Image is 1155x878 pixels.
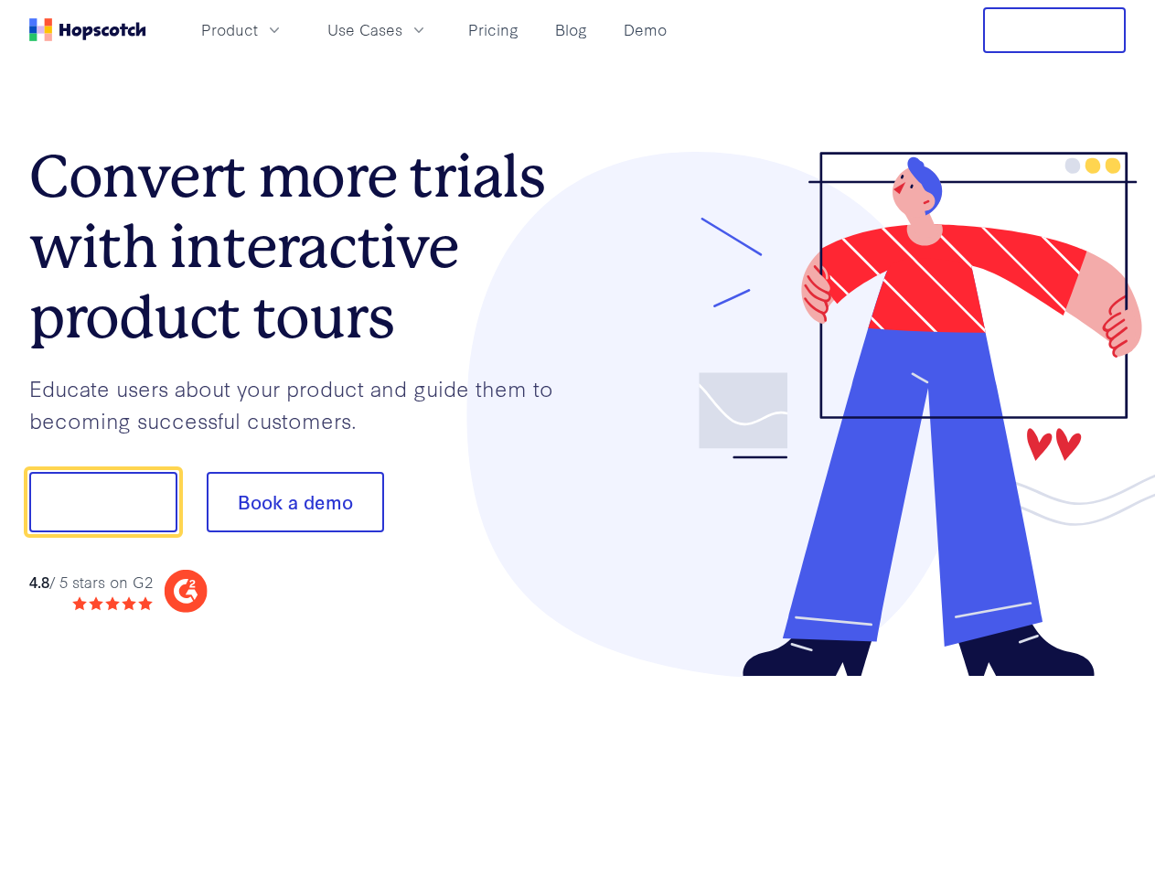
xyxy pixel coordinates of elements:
span: Use Cases [327,18,402,41]
a: Demo [616,15,674,45]
button: Free Trial [983,7,1126,53]
span: Product [201,18,258,41]
a: Blog [548,15,594,45]
a: Home [29,18,146,41]
a: Pricing [461,15,526,45]
div: / 5 stars on G2 [29,571,153,594]
p: Educate users about your product and guide them to becoming successful customers. [29,372,578,435]
button: Use Cases [316,15,439,45]
button: Show me! [29,472,177,532]
button: Book a demo [207,472,384,532]
strong: 4.8 [29,571,49,592]
button: Product [190,15,294,45]
h1: Convert more trials with interactive product tours [29,142,578,352]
